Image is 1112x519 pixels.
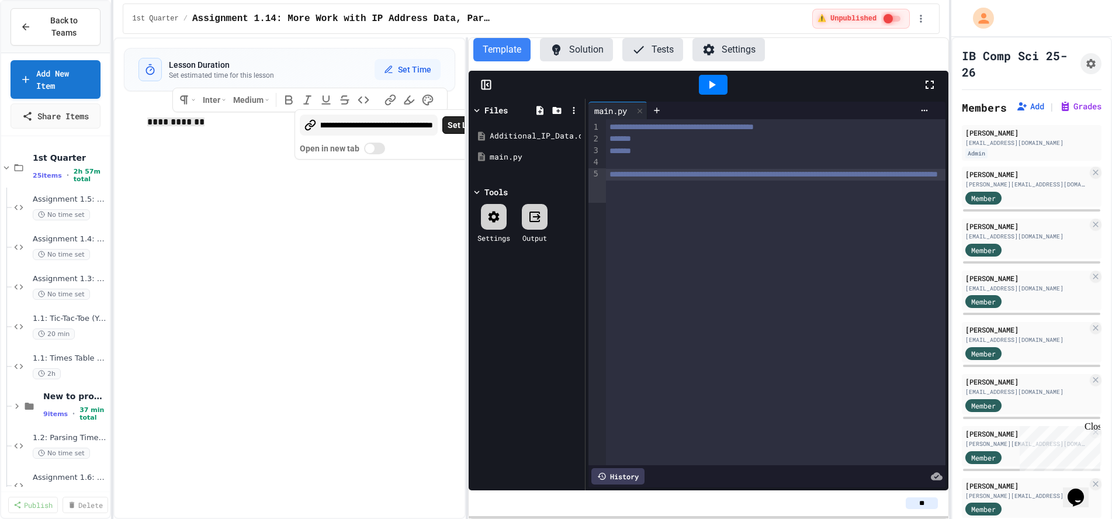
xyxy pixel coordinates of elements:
[33,274,108,284] span: Assignment 1.3: Longitude and Latitude Data
[183,14,188,23] span: /
[43,410,68,418] span: 9 items
[8,497,58,513] a: Publish
[622,38,683,61] button: Tests
[540,38,613,61] button: Solution
[965,387,1087,396] div: [EMAIL_ADDRESS][DOMAIN_NAME]
[33,209,90,220] span: No time set
[965,148,988,158] div: Admin
[591,468,645,485] div: History
[33,195,108,205] span: Assignment 1.5: More Parsing Data (XC Times)
[33,234,108,244] span: Assignment 1.4: Reading and Parsing Data
[965,232,1087,241] div: [EMAIL_ADDRESS][DOMAIN_NAME]
[1016,101,1044,112] button: Add
[971,245,996,255] span: Member
[33,473,108,483] span: Assignment 1.6: Dealing With Anomalous Values
[484,104,508,116] div: Files
[43,391,108,402] span: New to programming exercises
[588,105,633,117] div: main.py
[33,368,61,379] span: 2h
[192,12,491,26] span: Assignment 1.14: More Work with IP Address Data, Part 2
[473,38,531,61] button: Template
[375,59,441,80] button: Set Time
[1059,101,1101,112] button: Grades
[971,400,996,411] span: Member
[965,273,1087,283] div: [PERSON_NAME]
[971,504,996,514] span: Member
[33,172,62,179] span: 25 items
[484,186,508,198] div: Tools
[965,180,1087,189] div: [PERSON_NAME][EMAIL_ADDRESS][DOMAIN_NAME]
[961,5,997,32] div: My Account
[965,127,1098,138] div: [PERSON_NAME]
[477,233,510,243] div: Settings
[588,145,600,157] div: 3
[169,59,274,71] h3: Lesson Duration
[965,492,1087,500] div: [PERSON_NAME][EMAIL_ADDRESS][DOMAIN_NAME]
[965,169,1087,179] div: [PERSON_NAME]
[11,8,101,46] button: Back to Teams
[33,289,90,300] span: No time set
[79,406,107,421] span: 37 min total
[33,314,108,324] span: 1.1: Tic-Tac-Toe (Year 2)
[965,428,1087,439] div: [PERSON_NAME]
[33,448,90,459] span: No time set
[11,60,101,99] a: Add New Item
[11,103,101,129] a: Share Items
[965,324,1087,335] div: [PERSON_NAME]
[692,38,765,61] button: Settings
[965,139,1098,147] div: [EMAIL_ADDRESS][DOMAIN_NAME]
[133,14,179,23] span: 1st Quarter
[33,153,108,163] span: 1st Quarter
[200,91,229,109] button: Inter
[442,116,483,134] button: Set Link
[72,409,75,418] span: •
[965,480,1087,491] div: [PERSON_NAME]
[588,133,600,145] div: 2
[588,122,600,133] div: 1
[230,91,272,109] button: Medium
[965,440,1087,448] div: [PERSON_NAME][EMAIL_ADDRESS][DOMAIN_NAME]
[965,284,1087,293] div: [EMAIL_ADDRESS][DOMAIN_NAME]
[588,157,600,168] div: 4
[812,9,910,29] div: ⚠️ Students cannot see this content! Click the toggle to publish it and make it visible to your c...
[522,233,547,243] div: Output
[364,143,385,154] button: Open in new tab
[971,452,996,463] span: Member
[5,5,81,74] div: Chat with us now!Close
[971,296,996,307] span: Member
[962,99,1007,116] h2: Members
[33,354,108,364] span: 1.1: Times Table (Year 1/SL)
[965,376,1087,387] div: [PERSON_NAME]
[1015,421,1100,471] iframe: chat widget
[63,497,108,513] a: Delete
[33,249,90,260] span: No time set
[490,151,581,163] div: main.py
[588,168,600,203] div: 5
[965,335,1087,344] div: [EMAIL_ADDRESS][DOMAIN_NAME]
[971,348,996,359] span: Member
[300,143,483,154] label: Open in new tab
[490,130,581,142] div: Additional_IP_Data.csv
[1049,99,1055,113] span: |
[588,102,647,119] div: main.py
[38,15,91,39] span: Back to Teams
[33,328,75,340] span: 20 min
[74,168,108,183] span: 2h 57m total
[33,433,108,443] span: 1.2: Parsing Time Data
[1063,472,1100,507] iframe: chat widget
[67,171,69,180] span: •
[169,71,274,80] p: Set estimated time for this lesson
[817,14,877,23] span: ⚠️ Unpublished
[971,193,996,203] span: Member
[965,221,1087,231] div: [PERSON_NAME]
[1080,53,1101,74] button: Assignment Settings
[962,47,1076,80] h1: IB Comp Sci 25-26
